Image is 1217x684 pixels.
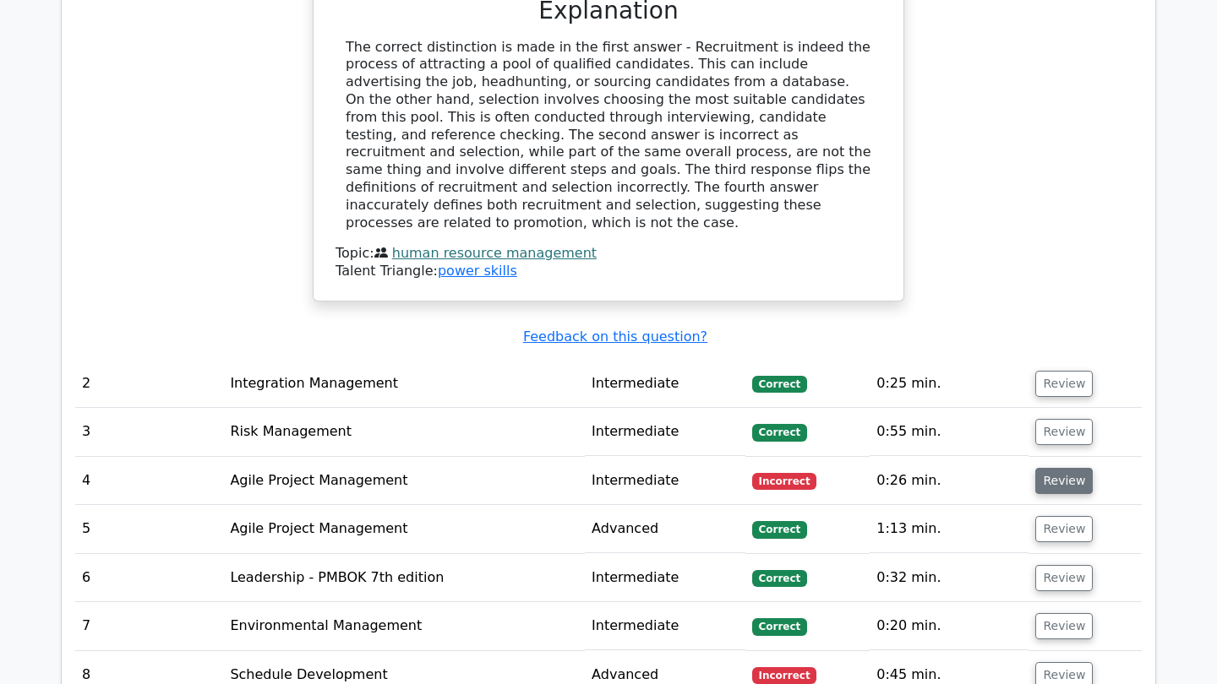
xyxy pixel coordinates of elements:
a: human resource management [392,245,597,261]
button: Review [1035,565,1093,591]
a: Feedback on this question? [523,328,707,345]
span: Incorrect [752,667,817,684]
button: Review [1035,613,1093,639]
span: Correct [752,376,807,393]
span: Correct [752,521,807,538]
td: 0:25 min. [870,360,1029,408]
span: Correct [752,618,807,635]
td: Intermediate [585,602,745,650]
td: Agile Project Management [223,505,585,553]
a: power skills [438,263,517,279]
td: 1:13 min. [870,505,1029,553]
div: Topic: [336,245,881,263]
td: 2 [75,360,223,408]
td: 0:26 min. [870,457,1029,505]
td: Intermediate [585,554,745,602]
td: 0:32 min. [870,554,1029,602]
td: Risk Management [223,408,585,456]
td: 5 [75,505,223,553]
button: Review [1035,371,1093,397]
td: Agile Project Management [223,457,585,505]
span: Incorrect [752,473,817,490]
div: Talent Triangle: [336,245,881,280]
td: Integration Management [223,360,585,408]
td: 6 [75,554,223,602]
td: Intermediate [585,457,745,505]
span: Correct [752,570,807,587]
td: Environmental Management [223,602,585,650]
td: 4 [75,457,223,505]
span: Correct [752,424,807,441]
button: Review [1035,516,1093,542]
td: 7 [75,602,223,650]
div: The correct distinction is made in the first answer - Recruitment is indeed the process of attrac... [346,39,871,232]
button: Review [1035,468,1093,494]
td: Intermediate [585,360,745,408]
td: 0:55 min. [870,408,1029,456]
td: 3 [75,408,223,456]
button: Review [1035,419,1093,445]
td: Leadership - PMBOK 7th edition [223,554,585,602]
td: Advanced [585,505,745,553]
td: 0:20 min. [870,602,1029,650]
td: Intermediate [585,408,745,456]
